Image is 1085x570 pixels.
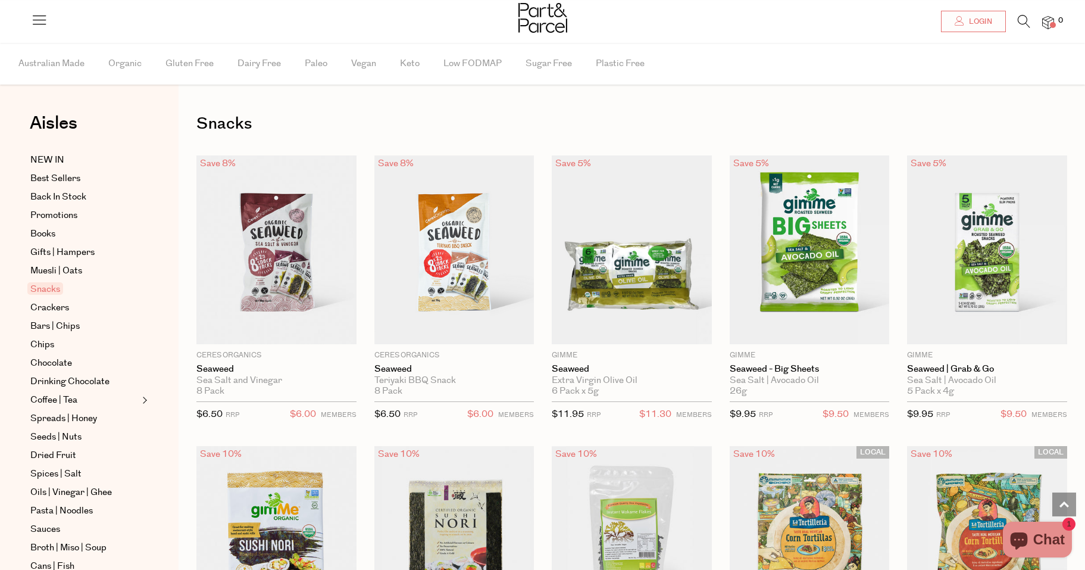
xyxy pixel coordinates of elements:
[30,448,76,463] span: Dried Fruit
[587,410,601,419] small: RRP
[1042,16,1054,29] a: 0
[30,485,112,500] span: Oils | Vinegar | Ghee
[30,153,139,167] a: NEW IN
[404,410,417,419] small: RRP
[552,155,712,344] img: Seaweed
[30,430,139,444] a: Seeds | Nuts
[351,43,376,85] span: Vegan
[30,319,139,334] a: Bars | Chips
[30,541,139,555] a: Broth | Miso | Soup
[30,522,139,537] a: Sauces
[139,393,148,407] button: Expand/Collapse Coffee | Tea
[676,410,712,419] small: MEMBERS
[907,364,1067,375] a: Seaweed | Grab & Go
[374,386,402,397] span: 8 Pack
[321,410,357,419] small: MEMBERS
[30,245,95,260] span: Gifts | Hampers
[30,208,77,223] span: Promotions
[30,282,139,297] a: Snacks
[552,386,599,397] span: 6 Pack x 5g
[759,410,773,419] small: RRP
[1055,15,1066,26] span: 0
[196,364,357,375] a: Seaweed
[237,43,281,85] span: Dairy Free
[374,408,401,421] span: $6.50
[853,410,889,419] small: MEMBERS
[165,43,214,85] span: Gluten Free
[374,350,534,361] p: Ceres Organics
[30,227,139,241] a: Books
[30,172,80,186] span: Best Sellers
[30,264,82,278] span: Muesli | Oats
[639,407,671,422] span: $11.30
[30,467,82,481] span: Spices | Salt
[30,172,139,186] a: Best Sellers
[856,446,889,459] span: LOCAL
[498,410,534,419] small: MEMBERS
[374,375,534,386] div: Teriyaki BBQ Snack
[30,301,139,315] a: Crackers
[552,408,584,421] span: $11.95
[30,412,97,426] span: Spreads | Honey
[936,410,950,419] small: RRP
[30,375,139,389] a: Drinking Chocolate
[374,364,534,375] a: Seaweed
[526,43,572,85] span: Sugar Free
[730,386,747,397] span: 26g
[552,446,601,462] div: Save 10%
[30,356,72,370] span: Chocolate
[196,446,245,462] div: Save 10%
[552,350,712,361] p: Gimme
[30,190,86,204] span: Back In Stock
[196,155,357,344] img: Seaweed
[30,448,139,463] a: Dried Fruit
[1034,446,1067,459] span: LOCAL
[730,408,756,421] span: $9.95
[999,522,1075,560] inbox-online-store-chat: Shopify online store chat
[966,17,992,27] span: Login
[196,408,223,421] span: $6.50
[374,446,423,462] div: Save 10%
[30,393,139,407] a: Coffee | Tea
[30,227,55,241] span: Books
[730,350,890,361] p: Gimme
[30,412,139,426] a: Spreads | Honey
[907,350,1067,361] p: Gimme
[30,485,139,500] a: Oils | Vinegar | Ghee
[730,155,890,344] img: Seaweed - Big Sheets
[30,375,110,389] span: Drinking Chocolate
[730,155,773,172] div: Save 5%
[907,386,954,397] span: 5 Pack x 4g
[443,43,502,85] span: Low FODMAP
[30,504,139,518] a: Pasta | Noodles
[30,114,77,144] a: Aisles
[30,393,77,407] span: Coffee | Tea
[196,155,239,172] div: Save 8%
[30,356,139,370] a: Chocolate
[30,338,54,352] span: Chips
[400,43,420,85] span: Keto
[30,430,82,444] span: Seeds | Nuts
[1000,407,1027,422] span: $9.50
[552,155,595,172] div: Save 5%
[1031,410,1067,419] small: MEMBERS
[30,522,60,537] span: Sauces
[290,407,316,422] span: $6.00
[907,375,1067,386] div: Sea Salt | Avocado Oil
[907,155,1067,344] img: Seaweed | Grab & Go
[196,386,224,397] span: 8 Pack
[374,155,534,344] img: Seaweed
[196,110,1067,138] h1: Snacks
[30,264,139,278] a: Muesli | Oats
[30,190,139,204] a: Back In Stock
[467,407,493,422] span: $6.00
[226,410,239,419] small: RRP
[196,375,357,386] div: Sea Salt and Vinegar
[305,43,327,85] span: Paleo
[18,43,85,85] span: Australian Made
[30,110,77,136] span: Aisles
[30,467,139,481] a: Spices | Salt
[730,375,890,386] div: Sea Salt | Avocado Oil
[196,350,357,361] p: Ceres Organics
[907,446,956,462] div: Save 10%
